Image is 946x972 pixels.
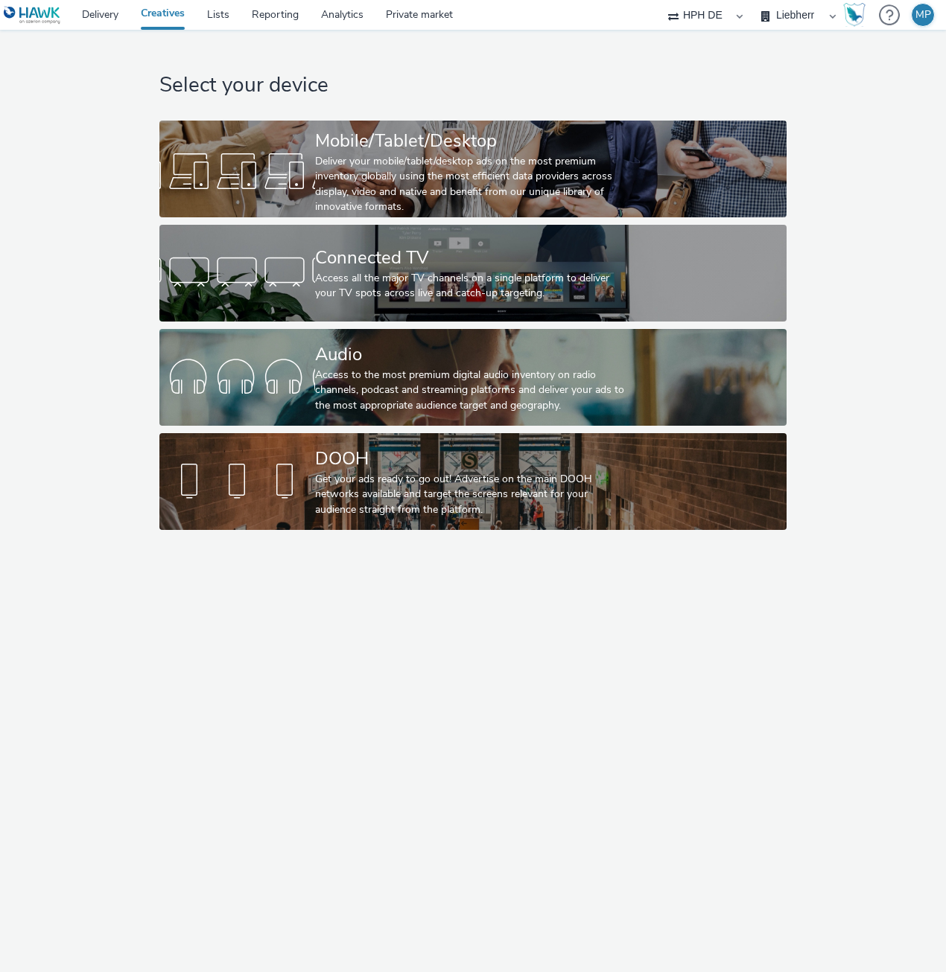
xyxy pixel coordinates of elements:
img: Hawk Academy [843,3,866,27]
h1: Select your device [159,71,787,100]
a: Hawk Academy [843,3,872,27]
div: Access all the major TV channels on a single platform to deliver your TV spots across live and ca... [315,271,626,301]
a: DOOHGet your ads ready to go out! Advertise on the main DOOH networks available and target the sc... [159,433,787,530]
a: Connected TVAccess all the major TV channels on a single platform to deliver your TV spots across... [159,225,787,322]
div: Connected TV [315,245,626,271]
div: Access to the most premium digital audio inventory on radio channels, podcast and streaming platf... [315,368,626,413]
img: undefined Logo [4,6,61,25]
a: AudioAccess to the most premium digital audio inventory on radio channels, podcast and streaming ... [159,329,787,426]
a: Mobile/Tablet/DesktopDeliver your mobile/tablet/desktop ads on the most premium inventory globall... [159,121,787,217]
div: DOOH [315,446,626,472]
div: Mobile/Tablet/Desktop [315,128,626,154]
div: Get your ads ready to go out! Advertise on the main DOOH networks available and target the screen... [315,472,626,517]
div: Audio [315,342,626,368]
div: MP [915,4,931,26]
div: Deliver your mobile/tablet/desktop ads on the most premium inventory globally using the most effi... [315,154,626,215]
